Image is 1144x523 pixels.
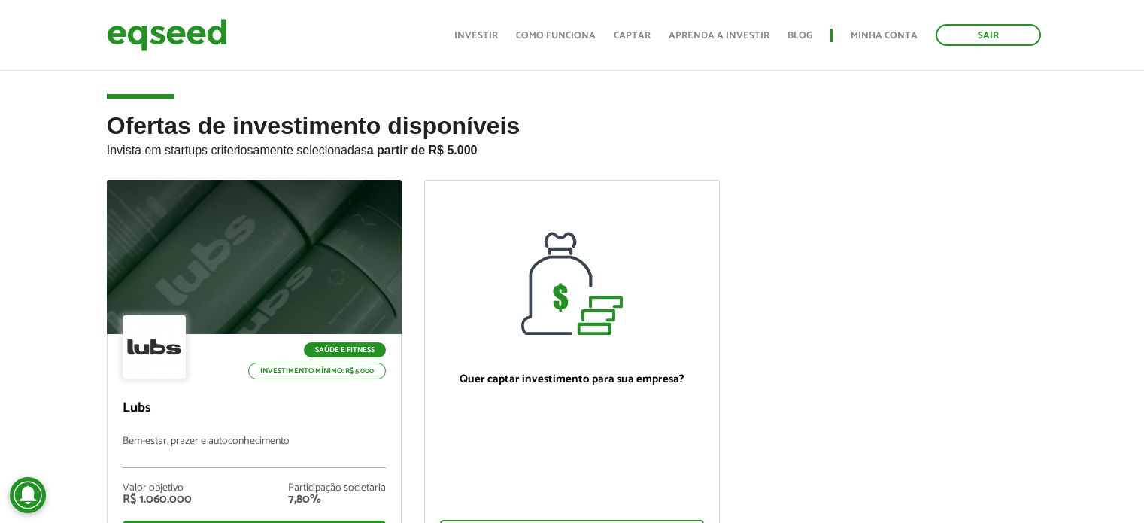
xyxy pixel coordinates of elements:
div: Participação societária [288,483,386,494]
p: Quer captar investimento para sua empresa? [440,372,704,386]
p: Saúde e Fitness [304,342,386,357]
a: Como funciona [516,31,596,41]
a: Sair [936,24,1041,46]
a: Aprenda a investir [669,31,769,41]
p: Bem-estar, prazer e autoconhecimento [123,436,387,468]
p: Lubs [123,400,387,417]
div: R$ 1.060.000 [123,494,192,506]
a: Captar [614,31,651,41]
div: 7,80% [288,494,386,506]
img: EqSeed [107,15,227,55]
a: Investir [454,31,498,41]
h2: Ofertas de investimento disponíveis [107,113,1038,180]
a: Minha conta [851,31,918,41]
p: Invista em startups criteriosamente selecionadas [107,139,1038,157]
div: Valor objetivo [123,483,192,494]
p: Investimento mínimo: R$ 5.000 [248,363,386,379]
strong: a partir de R$ 5.000 [367,144,478,157]
a: Blog [787,31,812,41]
